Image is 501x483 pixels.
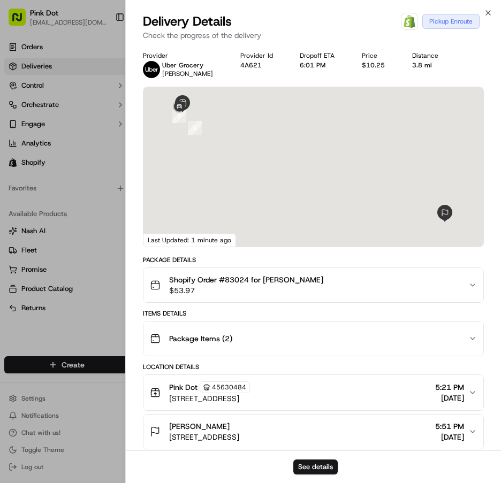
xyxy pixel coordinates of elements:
span: [PERSON_NAME] [169,421,230,432]
div: Package Details [143,256,484,264]
div: 1 [184,117,206,139]
p: Uber Grocery [162,61,213,70]
div: Price [362,51,404,60]
span: [STREET_ADDRESS] [169,432,239,442]
button: Shopify Order #83024 for [PERSON_NAME]$53.97 [143,268,483,302]
img: Shopify [403,15,416,28]
div: Provider [143,51,232,60]
span: Delivery Details [143,13,232,30]
div: Distance [412,51,457,60]
span: Pink Dot [169,382,198,393]
div: Items Details [143,309,484,318]
button: Pink Dot45630484[STREET_ADDRESS]5:21 PM[DATE] [143,375,483,410]
div: Last Updated: 1 minute ago [143,233,236,247]
span: 5:51 PM [435,421,464,432]
span: [PERSON_NAME] [162,70,213,78]
img: uber-new-logo.jpeg [143,61,160,78]
div: $10.25 [362,61,404,70]
div: Location Details [143,363,484,371]
span: Package Items ( 2 ) [169,333,232,344]
span: [STREET_ADDRESS] [169,393,250,404]
span: [DATE] [435,432,464,442]
div: 6:01 PM [300,61,353,70]
button: [PERSON_NAME][STREET_ADDRESS]5:51 PM[DATE] [143,415,483,449]
button: Package Items (2) [143,321,483,356]
div: Dropoff ETA [300,51,353,60]
span: 45630484 [212,383,246,392]
div: 3.8 mi [412,61,457,70]
span: Shopify Order #83024 for [PERSON_NAME] [169,274,323,285]
span: [DATE] [435,393,464,403]
span: 5:21 PM [435,382,464,393]
button: See details [293,459,338,474]
a: Shopify [401,13,418,30]
button: 4A621 [240,61,262,70]
div: Provider Id [240,51,292,60]
span: $53.97 [169,285,323,296]
p: Check the progress of the delivery [143,30,484,41]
